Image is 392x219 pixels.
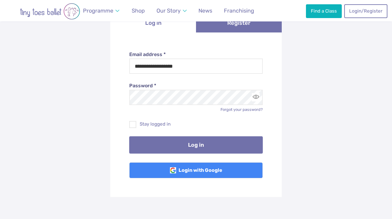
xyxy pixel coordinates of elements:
a: Login with Google [129,162,263,178]
a: Shop [129,4,148,18]
a: Programme [80,4,123,18]
a: Find a Class [306,4,341,18]
span: Shop [132,7,145,14]
a: News [196,4,215,18]
img: tiny toes ballet [7,3,93,20]
span: Our Story [156,7,181,14]
label: Email address * [129,51,263,58]
a: Forgot your password? [221,107,263,112]
span: Franchising [224,7,254,14]
label: Stay logged in [129,121,263,127]
div: Log in [110,32,282,197]
button: Log in [129,136,263,153]
a: Franchising [221,4,257,18]
span: News [198,7,212,14]
span: Programme [83,7,113,14]
a: Login/Register [344,4,387,18]
a: Our Story [154,4,190,18]
label: Password * [129,82,263,89]
button: Toggle password visibility [252,93,260,101]
img: Google Logo [170,167,176,173]
a: Register [196,14,282,32]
